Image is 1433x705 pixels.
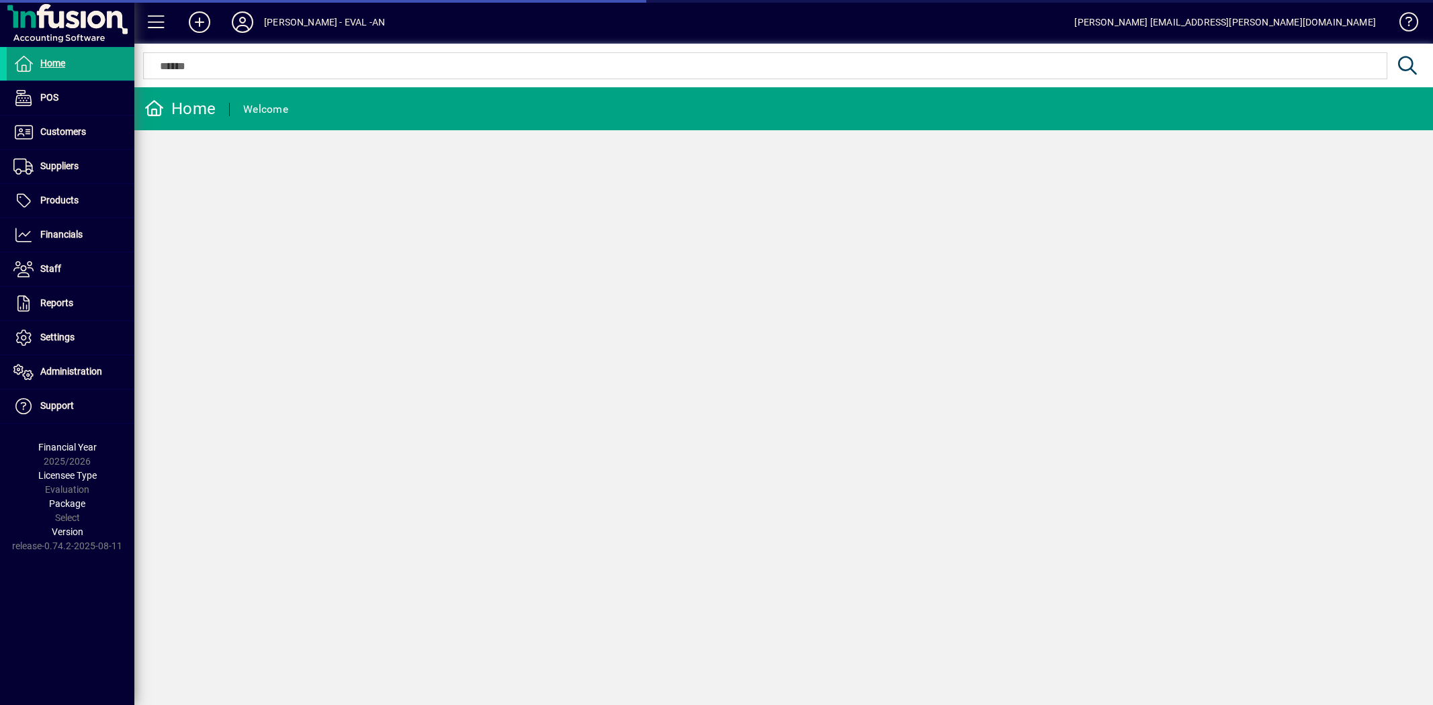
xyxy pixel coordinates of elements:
[264,11,385,33] div: [PERSON_NAME] - EVAL -AN
[7,115,134,149] a: Customers
[7,389,134,423] a: Support
[40,297,73,308] span: Reports
[1074,11,1376,33] div: [PERSON_NAME] [EMAIL_ADDRESS][PERSON_NAME][DOMAIN_NAME]
[243,99,288,120] div: Welcome
[7,218,134,252] a: Financials
[7,287,134,320] a: Reports
[1389,3,1416,46] a: Knowledge Base
[40,126,86,137] span: Customers
[40,195,79,205] span: Products
[7,321,134,355] a: Settings
[7,252,134,286] a: Staff
[40,400,74,411] span: Support
[38,470,97,481] span: Licensee Type
[40,263,61,274] span: Staff
[40,160,79,171] span: Suppliers
[7,355,134,389] a: Administration
[144,98,216,120] div: Home
[221,10,264,34] button: Profile
[7,81,134,115] a: POS
[38,442,97,453] span: Financial Year
[40,92,58,103] span: POS
[40,332,75,342] span: Settings
[52,526,83,537] span: Version
[7,184,134,218] a: Products
[7,150,134,183] a: Suppliers
[49,498,85,509] span: Package
[178,10,221,34] button: Add
[40,58,65,68] span: Home
[40,229,83,240] span: Financials
[40,366,102,377] span: Administration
